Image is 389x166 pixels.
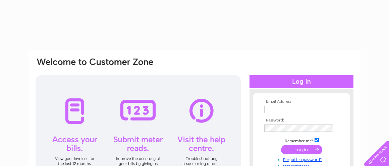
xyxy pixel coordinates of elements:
[263,99,340,104] th: Email Address:
[264,156,340,162] a: Forgotten password?
[281,145,322,154] input: Submit
[263,137,340,144] td: Remember me?
[263,118,340,123] th: Password:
